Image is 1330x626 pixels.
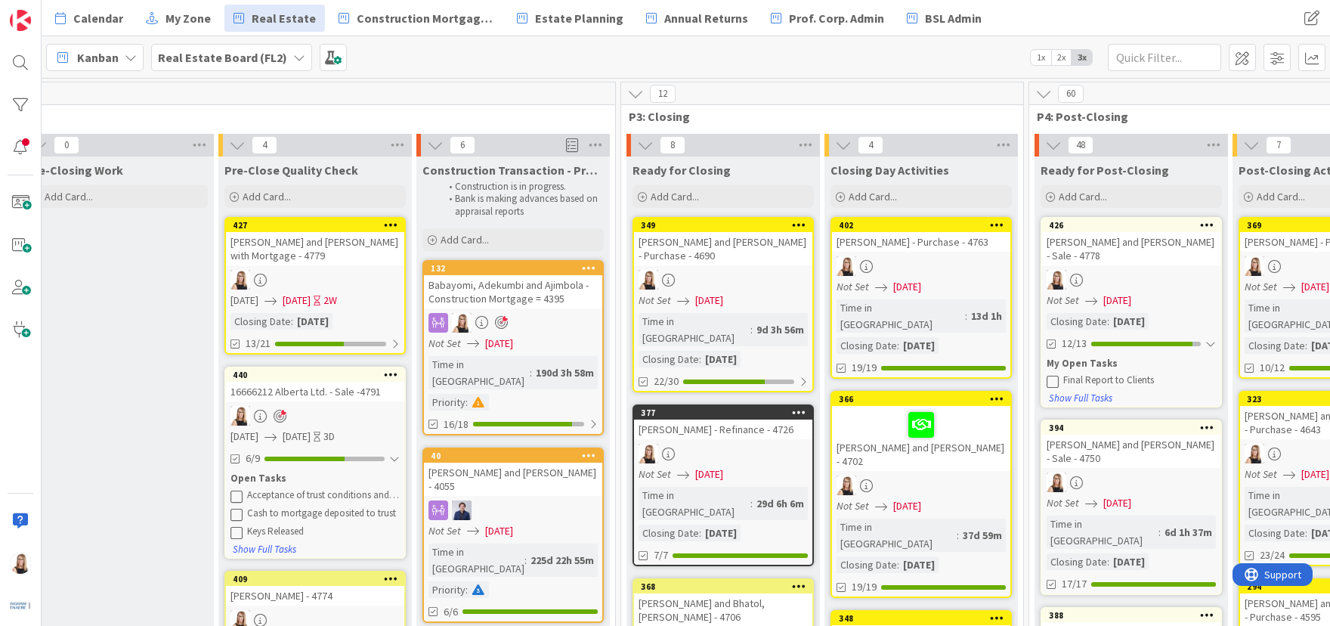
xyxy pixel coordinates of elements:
div: 16666212 Alberta Ltd. - Sale -4791 [226,382,404,401]
img: DB [10,553,31,574]
div: [PERSON_NAME] and [PERSON_NAME] with Mortgage - 4779 [226,232,404,265]
div: 394 [1042,421,1220,435]
div: 190d 3h 58m [532,364,598,381]
span: : [750,321,753,338]
div: 427 [233,220,404,231]
button: Show Full Tasks [1048,390,1113,407]
div: 377 [641,408,812,418]
div: DB [634,444,812,463]
span: BSL Admin [925,9,982,27]
i: Not Set [428,524,461,538]
div: Final Report to Clients [1063,374,1216,386]
span: : [750,495,753,512]
i: Not Set [639,467,671,481]
span: [DATE] [230,429,258,445]
li: Construction is in progress. [441,181,602,193]
div: Time in [GEOGRAPHIC_DATA] [837,519,957,552]
span: 7/7 [654,547,668,563]
div: 377[PERSON_NAME] - Refinance - 4726 [634,406,812,439]
span: : [965,308,967,324]
div: Time in [GEOGRAPHIC_DATA] [1047,516,1158,549]
span: Add Card... [243,190,291,203]
div: 409 [233,574,404,584]
div: DB [226,406,404,426]
div: 37d 59m [959,527,1006,544]
a: My Zone [137,5,220,32]
div: 132Babayomi, Adekumbi and Ajimbola - Construction Mortgage = 4395 [424,262,602,308]
div: Closing Date [1245,337,1305,354]
div: 2W [323,293,337,308]
div: 366[PERSON_NAME] and [PERSON_NAME] - 4702 [832,392,1010,471]
span: Annual Returns [664,9,748,27]
a: Real Estate [224,5,325,32]
span: 3x [1072,50,1092,65]
div: DB [424,313,602,333]
div: [DATE] [899,556,939,573]
div: [PERSON_NAME] and [PERSON_NAME] - 4055 [424,463,602,496]
div: 426 [1049,220,1220,231]
img: DB [1245,256,1264,276]
a: Prof. Corp. Admin [762,5,893,32]
span: 19/19 [852,360,877,376]
span: : [897,337,899,354]
div: Closing Date [639,351,699,367]
img: DB [639,444,658,463]
div: Time in [GEOGRAPHIC_DATA] [428,356,530,389]
div: 6d 1h 37m [1161,524,1216,541]
div: [PERSON_NAME] - Purchase - 4763 [832,232,1010,252]
span: 12 [650,85,676,103]
span: 1x [1031,50,1051,65]
span: 6 [450,136,475,154]
div: Closing Date [1047,553,1107,570]
img: DB [837,256,856,276]
i: Not Set [639,293,671,307]
span: Construction Mortgages - Draws [357,9,494,27]
div: Closing Date [230,313,291,330]
div: 394[PERSON_NAME] and [PERSON_NAME] - Sale - 4750 [1042,421,1220,468]
span: 13/21 [246,336,271,352]
div: 3D [323,429,335,445]
span: 4 [858,136,883,154]
a: Annual Returns [637,5,757,32]
div: 40[PERSON_NAME] and [PERSON_NAME] - 4055 [424,449,602,496]
img: DB [837,476,856,495]
div: [PERSON_NAME] and [PERSON_NAME] - Purchase - 4690 [634,232,812,265]
div: DB [832,256,1010,276]
span: Support [32,2,69,20]
span: Ready for Closing [633,163,731,178]
span: [DATE] [893,498,921,514]
img: DB [639,270,658,290]
div: 132 [424,262,602,275]
span: : [466,394,468,411]
span: P3: Closing [629,109,1004,124]
i: Not Set [837,499,869,513]
div: 366 [839,394,1010,404]
div: 44016666212 Alberta Ltd. - Sale -4791 [226,368,404,401]
img: DB [230,270,250,290]
span: Pre-Closing Work [26,163,123,178]
div: DB [226,270,404,290]
span: My Zone [165,9,211,27]
i: Not Set [1047,496,1079,510]
img: DB [1245,444,1264,463]
div: Cash to mortgage deposited to trust [247,507,400,519]
div: 366 [832,392,1010,406]
span: : [699,525,701,541]
span: 7 [1266,136,1291,154]
div: 426 [1042,218,1220,232]
span: : [530,364,532,381]
div: 40 [424,449,602,463]
div: 29d 6h 6m [753,495,808,512]
a: Estate Planning [508,5,633,32]
span: Add Card... [441,233,489,246]
span: Estate Planning [535,9,623,27]
img: DB [230,406,250,426]
div: 402 [839,220,1010,231]
span: : [291,313,293,330]
span: : [699,351,701,367]
span: [DATE] [485,523,513,539]
span: 2x [1051,50,1072,65]
div: [DATE] [899,337,939,354]
li: Bank is making advances based on appraisal reports [441,193,602,218]
span: [DATE] [1103,293,1131,308]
